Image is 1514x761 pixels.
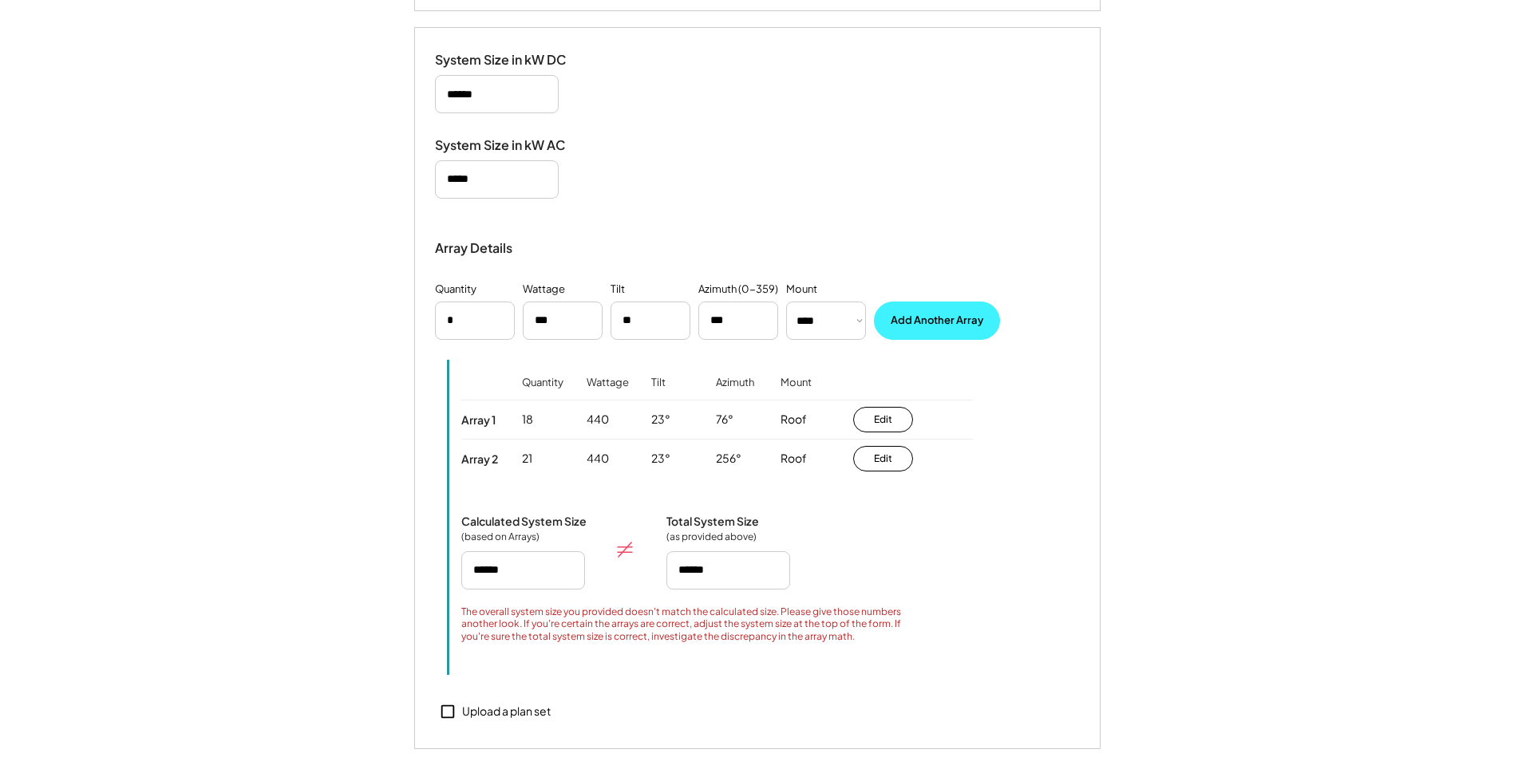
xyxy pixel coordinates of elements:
div: Array 1 [461,412,496,427]
div: Quantity [522,376,563,412]
div: 18 [522,412,533,428]
button: Add Another Array [874,302,1000,340]
div: Roof [781,451,807,467]
div: 21 [522,451,532,467]
div: Quantity [435,282,476,298]
div: 23° [651,451,670,467]
button: Edit [853,446,913,471]
div: Array 2 [461,451,498,466]
div: System Size in kW DC [435,52,595,69]
div: Mount [786,282,817,298]
div: Wattage [523,282,565,298]
div: (as provided above) [666,530,757,543]
div: Mount [781,376,812,412]
button: Edit [853,407,913,432]
div: Azimuth (0-359) [698,282,778,298]
div: Upload a plan set [462,704,551,720]
div: Azimuth [716,376,754,412]
div: 23° [651,412,670,428]
div: Tilt [611,282,625,298]
div: 440 [587,412,609,428]
div: Wattage [587,376,629,412]
div: Array Details [435,239,515,258]
div: 440 [587,451,609,467]
div: Tilt [651,376,666,412]
div: The overall system size you provided doesn't match the calculated size. Please give those numbers... [461,605,920,643]
div: (based on Arrays) [461,530,541,543]
div: Roof [781,412,807,428]
div: 256° [716,451,741,467]
div: Total System Size [666,514,759,528]
div: 76° [716,412,733,428]
div: System Size in kW AC [435,137,595,154]
div: Calculated System Size [461,514,587,528]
